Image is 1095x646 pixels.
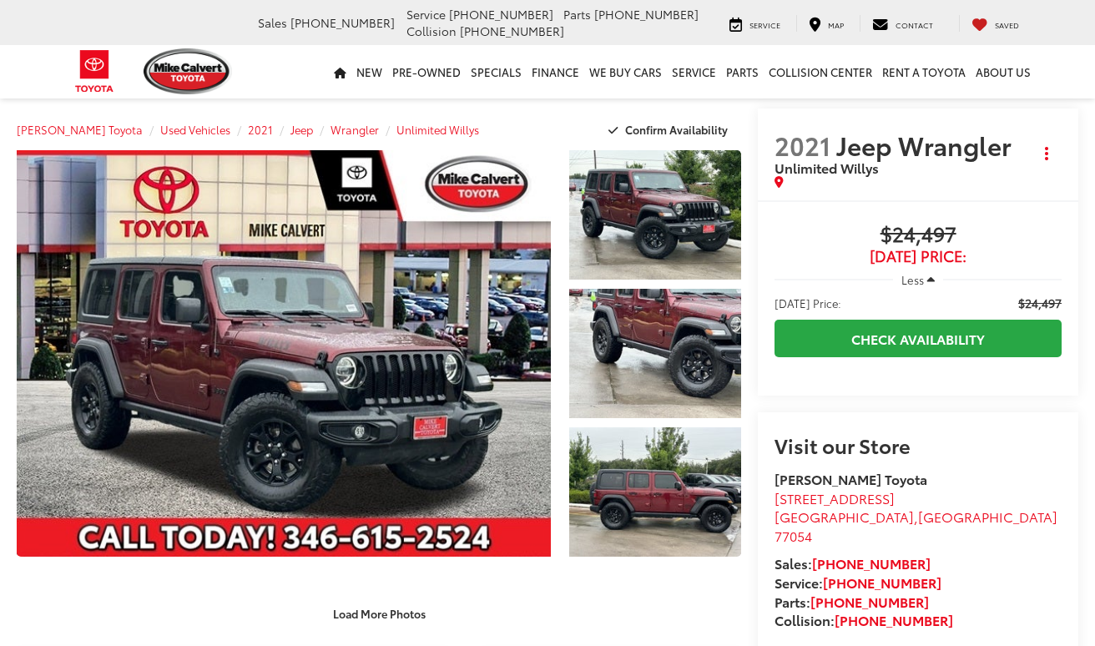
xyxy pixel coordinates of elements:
strong: Parts: [775,592,929,611]
span: Sales [258,14,287,31]
span: [STREET_ADDRESS] [775,488,895,507]
a: [PERSON_NAME] Toyota [17,122,143,137]
span: [DATE] Price: [775,295,841,311]
a: Expand Photo 1 [569,150,742,280]
button: Load More Photos [321,599,437,628]
a: [PHONE_NUMBER] [835,610,953,629]
button: Actions [1032,139,1062,168]
a: Collision Center [764,45,877,98]
a: Service [667,45,721,98]
span: Less [901,272,924,287]
strong: Service: [775,573,941,592]
h2: Visit our Store [775,434,1062,456]
a: Expand Photo 2 [569,289,742,418]
span: 2021 [775,127,830,163]
span: , [775,507,1057,545]
span: Map [828,19,844,30]
button: Confirm Availability [599,115,742,144]
a: Home [329,45,351,98]
a: [PHONE_NUMBER] [810,592,929,611]
span: Parts [563,6,591,23]
a: Parts [721,45,764,98]
img: 2021 Jeep Wrangler Unlimited Willys [568,149,744,280]
strong: [PERSON_NAME] Toyota [775,469,927,488]
a: About Us [971,45,1036,98]
span: Unlimited Willys [775,158,879,177]
a: Check Availability [775,320,1062,357]
span: [PHONE_NUMBER] [460,23,564,39]
span: $24,497 [1018,295,1062,311]
a: Wrangler [331,122,379,137]
a: Specials [466,45,527,98]
span: [PHONE_NUMBER] [449,6,553,23]
a: [PHONE_NUMBER] [812,553,931,573]
a: Map [796,15,856,32]
a: [PHONE_NUMBER] [823,573,941,592]
img: 2021 Jeep Wrangler Unlimited Willys [12,149,557,558]
a: Contact [860,15,946,32]
span: dropdown dots [1045,147,1048,160]
a: [STREET_ADDRESS] [GEOGRAPHIC_DATA],[GEOGRAPHIC_DATA] 77054 [775,488,1057,546]
span: Service [749,19,780,30]
span: $24,497 [775,223,1062,248]
img: Mike Calvert Toyota [144,48,232,94]
img: 2021 Jeep Wrangler Unlimited Willys [568,287,744,419]
span: Confirm Availability [625,122,728,137]
a: Service [717,15,793,32]
img: 2021 Jeep Wrangler Unlimited Willys [568,426,744,558]
span: Collision [406,23,457,39]
a: New [351,45,387,98]
a: Unlimited Willys [396,122,479,137]
button: Less [893,265,943,295]
strong: Collision: [775,610,953,629]
img: Toyota [63,44,126,98]
span: [PHONE_NUMBER] [594,6,699,23]
span: Saved [995,19,1019,30]
a: Expand Photo 3 [569,427,742,557]
a: Pre-Owned [387,45,466,98]
span: [DATE] Price: [775,248,1062,265]
a: Used Vehicles [160,122,230,137]
strong: Sales: [775,553,931,573]
a: Finance [527,45,584,98]
span: [PHONE_NUMBER] [290,14,395,31]
a: Rent a Toyota [877,45,971,98]
span: [GEOGRAPHIC_DATA] [775,507,914,526]
a: Jeep [290,122,313,137]
span: 77054 [775,526,812,545]
span: Service [406,6,446,23]
span: Contact [896,19,933,30]
span: [GEOGRAPHIC_DATA] [918,507,1057,526]
a: My Saved Vehicles [959,15,1032,32]
span: Jeep Wrangler [836,127,1017,163]
a: 2021 [248,122,273,137]
a: WE BUY CARS [584,45,667,98]
a: Expand Photo 0 [17,150,551,557]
